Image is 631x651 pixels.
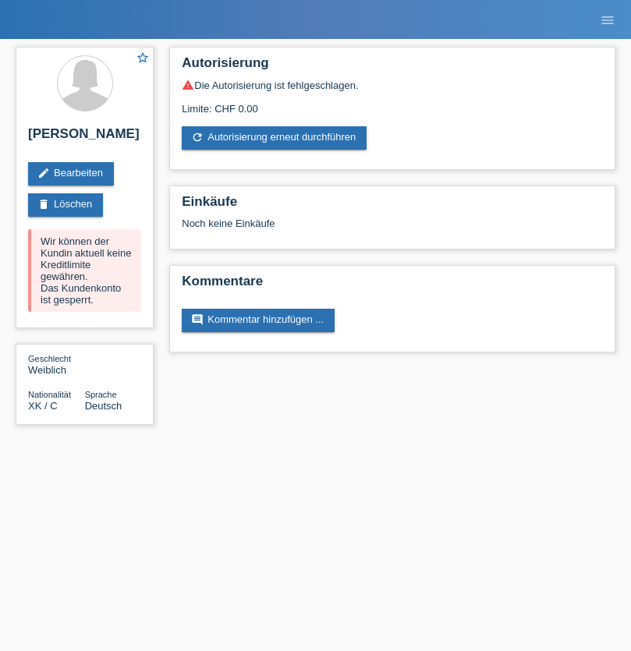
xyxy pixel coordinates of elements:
span: Kosovo / C / 27.05.1992 [28,400,58,412]
span: Sprache [85,390,117,399]
i: warning [182,79,194,91]
a: deleteLöschen [28,193,103,217]
h2: Autorisierung [182,55,603,79]
div: Wir können der Kundin aktuell keine Kreditlimite gewähren. Das Kundenkonto ist gesperrt. [28,229,141,312]
a: commentKommentar hinzufügen ... [182,309,335,332]
i: delete [37,198,50,211]
h2: [PERSON_NAME] [28,126,141,150]
a: refreshAutorisierung erneut durchführen [182,126,367,150]
span: Deutsch [85,400,122,412]
i: menu [600,12,615,28]
h2: Einkäufe [182,194,603,218]
div: Noch keine Einkäufe [182,218,603,241]
a: star_border [136,51,150,67]
a: menu [592,15,623,24]
span: Nationalität [28,390,71,399]
i: star_border [136,51,150,65]
div: Weiblich [28,352,85,376]
i: edit [37,167,50,179]
div: Die Autorisierung ist fehlgeschlagen. [182,79,603,91]
i: refresh [191,131,204,143]
a: editBearbeiten [28,162,114,186]
h2: Kommentare [182,274,603,297]
i: comment [191,313,204,326]
div: Limite: CHF 0.00 [182,91,603,115]
span: Geschlecht [28,354,71,363]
